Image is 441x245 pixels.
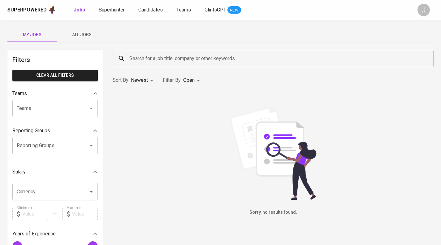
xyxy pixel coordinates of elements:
[12,55,98,65] h6: Filters
[17,72,93,79] span: Clear All filters
[205,6,241,14] a: GlintsGPT NEW
[12,228,98,240] div: Years of Experience
[227,107,320,200] img: file_searching.svg
[417,4,430,16] div: J
[7,5,56,15] a: Superpoweredapp logo
[12,70,98,81] button: Clear All filters
[12,87,98,100] div: Teams
[113,209,434,216] h6: Sorry, no results found.
[61,31,103,39] span: All Jobs
[163,77,181,84] p: Filter By
[12,166,98,178] div: Salary
[131,75,155,86] div: Newest
[131,77,148,84] p: Newest
[74,7,85,13] b: Jobs
[12,168,26,176] p: Salary
[12,230,56,238] p: Years of Experience
[87,187,96,196] button: Open
[138,6,164,14] a: Candidates
[87,141,96,150] button: Open
[99,7,125,13] span: Superhunter
[12,125,98,137] div: Reporting Groups
[72,208,98,220] input: Value
[48,5,56,15] img: app logo
[176,7,191,13] span: Teams
[227,7,241,13] span: NEW
[87,104,96,113] button: Open
[11,31,53,39] span: My Jobs
[183,77,195,83] span: Open
[99,6,126,14] a: Superhunter
[113,77,128,84] p: Sort By
[74,6,86,14] a: Jobs
[12,90,27,97] p: Teams
[205,7,226,13] span: GlintsGPT
[7,7,47,14] div: Superpowered
[22,208,48,220] input: Value
[138,7,163,13] span: Candidates
[12,127,50,134] p: Reporting Groups
[176,6,192,14] a: Teams
[183,75,202,86] div: Open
